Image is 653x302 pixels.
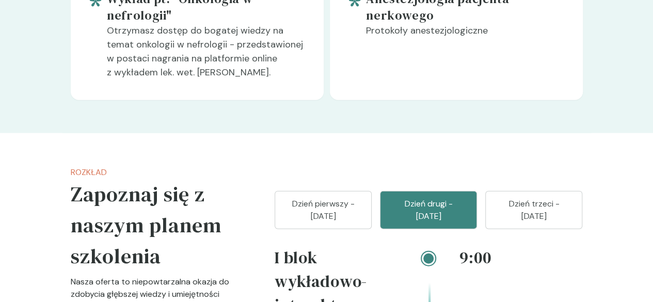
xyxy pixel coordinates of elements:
[498,198,569,222] p: Dzień trzeci - [DATE]
[459,246,582,269] h4: 9:00
[393,198,464,222] p: Dzień drugi - [DATE]
[275,191,372,229] button: Dzień pierwszy - [DATE]
[107,24,307,88] p: Otrzymasz dostęp do bogatej wiedzy na temat onkologii w nefrologii - przedstawionej w postaci nag...
[71,166,242,179] p: Rozkład
[366,24,566,46] p: Protokoły anestezjologiczne
[71,179,242,272] h5: Zapoznaj się z naszym planem szkolenia
[380,191,477,229] button: Dzień drugi - [DATE]
[485,191,582,229] button: Dzień trzeci - [DATE]
[288,198,359,222] p: Dzień pierwszy - [DATE]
